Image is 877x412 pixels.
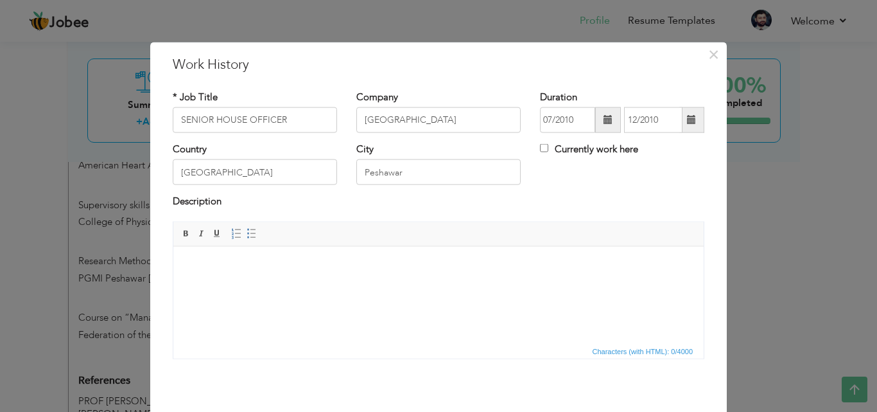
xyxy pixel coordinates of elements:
[173,246,704,343] iframe: Rich Text Editor, workEditor
[173,143,207,156] label: Country
[245,226,259,240] a: Insert/Remove Bulleted List
[173,195,221,208] label: Description
[356,90,398,103] label: Company
[590,345,697,357] div: Statistics
[173,90,218,103] label: * Job Title
[540,143,638,156] label: Currently work here
[703,44,724,64] button: Close
[173,55,704,74] h3: Work History
[179,226,193,240] a: Bold
[195,226,209,240] a: Italic
[708,42,719,66] span: ×
[590,345,696,357] span: Characters (with HTML): 0/4000
[540,107,595,133] input: From
[210,226,224,240] a: Underline
[624,107,682,133] input: Present
[540,144,548,152] input: Currently work here
[540,90,577,103] label: Duration
[229,226,243,240] a: Insert/Remove Numbered List
[356,143,374,156] label: City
